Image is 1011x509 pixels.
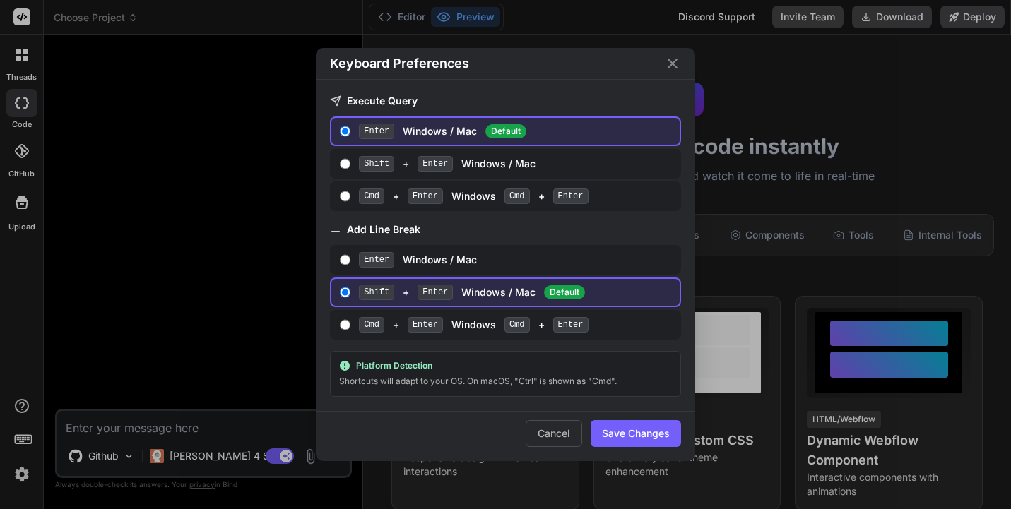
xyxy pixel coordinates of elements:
span: Enter [408,317,443,333]
input: EnterWindows / Mac Default [340,126,350,137]
div: + Windows + [359,188,674,204]
input: Cmd+Enter Windows Cmd+Enter [340,319,350,330]
span: Cmd [359,188,384,204]
span: Shift [359,156,394,172]
span: Cmd [504,317,530,333]
button: Close [664,55,681,72]
h2: Keyboard Preferences [330,54,469,73]
div: Windows / Mac [359,124,674,139]
span: Enter [418,156,453,172]
span: Enter [359,252,394,268]
div: + Windows + [359,317,674,333]
div: Windows / Mac [359,252,674,268]
span: Cmd [504,188,530,204]
input: Shift+EnterWindows / Mac [340,158,350,169]
span: Enter [408,188,443,204]
button: Cancel [526,420,582,447]
div: Platform Detection [339,360,672,371]
div: Shortcuts will adapt to your OS. On macOS, "Ctrl" is shown as "Cmd". [339,374,672,388]
div: + Windows / Mac [359,156,674,172]
span: Shift [359,285,394,300]
span: Enter [359,124,394,139]
span: Cmd [359,317,384,333]
span: Enter [418,285,453,300]
input: Cmd+Enter Windows Cmd+Enter [340,191,350,202]
h3: Execute Query [330,94,681,108]
input: EnterWindows / Mac [340,254,350,265]
span: Default [485,124,526,138]
button: Save Changes [591,420,681,447]
span: Enter [553,317,589,333]
div: + Windows / Mac [359,285,674,300]
span: Enter [553,188,589,204]
h3: Add Line Break [330,222,681,236]
input: Shift+EnterWindows / MacDefault [340,287,350,298]
span: Default [544,285,585,299]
